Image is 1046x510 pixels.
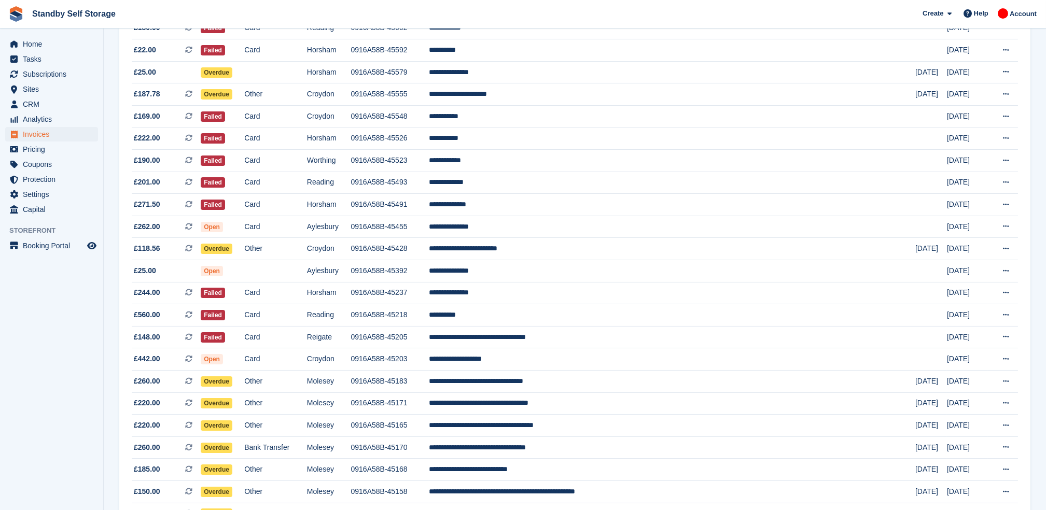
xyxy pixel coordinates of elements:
[5,67,98,81] a: menu
[5,82,98,96] a: menu
[134,243,160,254] span: £118.56
[201,133,225,144] span: Failed
[947,481,988,503] td: [DATE]
[5,238,98,253] a: menu
[351,172,429,194] td: 0916A58B-45493
[947,17,988,39] td: [DATE]
[915,371,947,393] td: [DATE]
[915,459,947,481] td: [DATE]
[307,17,351,39] td: Reading
[351,348,429,371] td: 0916A58B-45203
[201,23,225,33] span: Failed
[5,112,98,126] a: menu
[201,67,232,78] span: Overdue
[23,37,85,51] span: Home
[351,392,429,415] td: 0916A58B-45171
[86,239,98,252] a: Preview store
[307,392,351,415] td: Molesey
[351,304,429,327] td: 0916A58B-45218
[201,420,232,431] span: Overdue
[351,150,429,172] td: 0916A58B-45523
[201,222,223,232] span: Open
[307,216,351,238] td: Aylesbury
[5,187,98,202] a: menu
[201,155,225,166] span: Failed
[134,265,156,276] span: £25.00
[351,61,429,83] td: 0916A58B-45579
[201,266,223,276] span: Open
[23,187,85,202] span: Settings
[947,371,988,393] td: [DATE]
[351,216,429,238] td: 0916A58B-45455
[201,464,232,475] span: Overdue
[201,354,223,364] span: Open
[915,83,947,106] td: [DATE]
[8,6,24,22] img: stora-icon-8386f47178a22dfd0bd8f6a31ec36ba5ce8667c1dd55bd0f319d3a0aa187defe.svg
[307,282,351,304] td: Horsham
[915,415,947,437] td: [DATE]
[947,304,988,327] td: [DATE]
[23,127,85,141] span: Invoices
[244,17,307,39] td: Card
[244,216,307,238] td: Card
[201,111,225,122] span: Failed
[351,282,429,304] td: 0916A58B-45237
[28,5,120,22] a: Standby Self Storage
[998,8,1008,19] img: Aaron Winter
[244,481,307,503] td: Other
[134,420,160,431] span: £220.00
[23,52,85,66] span: Tasks
[307,481,351,503] td: Molesey
[134,89,160,100] span: £187.78
[244,105,307,127] td: Card
[307,127,351,150] td: Horsham
[134,309,160,320] span: £560.00
[134,155,160,166] span: £190.00
[244,459,307,481] td: Other
[915,392,947,415] td: [DATE]
[947,105,988,127] td: [DATE]
[23,142,85,157] span: Pricing
[915,481,947,503] td: [DATE]
[307,371,351,393] td: Molesey
[307,238,351,260] td: Croydon
[23,157,85,172] span: Coupons
[947,172,988,194] td: [DATE]
[307,459,351,481] td: Molesey
[134,177,160,188] span: £201.00
[23,202,85,217] span: Capital
[5,52,98,66] a: menu
[201,332,225,343] span: Failed
[244,83,307,106] td: Other
[134,332,160,343] span: £148.00
[351,326,429,348] td: 0916A58B-45205
[134,111,160,122] span: £169.00
[915,238,947,260] td: [DATE]
[134,221,160,232] span: £262.00
[307,39,351,62] td: Horsham
[351,415,429,437] td: 0916A58B-45165
[23,67,85,81] span: Subscriptions
[244,371,307,393] td: Other
[5,127,98,141] a: menu
[1010,9,1037,19] span: Account
[351,105,429,127] td: 0916A58B-45548
[947,282,988,304] td: [DATE]
[947,436,988,459] td: [DATE]
[134,199,160,210] span: £271.50
[923,8,943,19] span: Create
[244,392,307,415] td: Other
[947,127,988,150] td: [DATE]
[23,238,85,253] span: Booking Portal
[5,157,98,172] a: menu
[351,127,429,150] td: 0916A58B-45526
[947,415,988,437] td: [DATE]
[201,288,225,298] span: Failed
[201,443,232,453] span: Overdue
[201,244,232,254] span: Overdue
[307,150,351,172] td: Worthing
[947,39,988,62] td: [DATE]
[307,436,351,459] td: Molesey
[244,194,307,216] td: Card
[134,464,160,475] span: £185.00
